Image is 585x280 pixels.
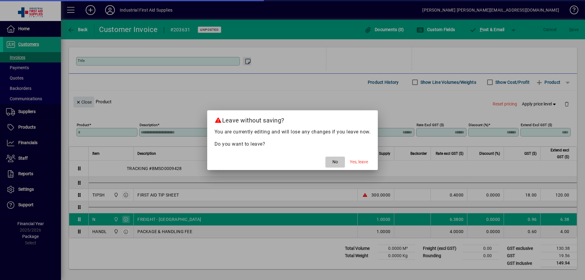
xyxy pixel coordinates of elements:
p: Do you want to leave? [214,140,371,148]
p: You are currently editing and will lose any changes if you leave now. [214,128,371,136]
h2: Leave without saving? [207,110,378,128]
span: Yes, leave [350,159,368,165]
button: Yes, leave [347,157,370,168]
button: No [325,157,345,168]
span: No [332,159,338,165]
